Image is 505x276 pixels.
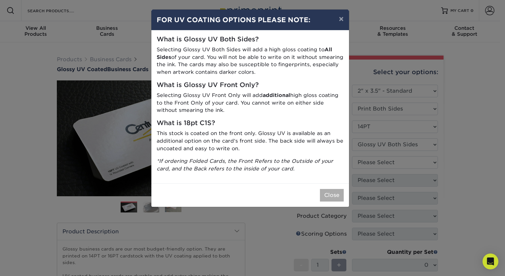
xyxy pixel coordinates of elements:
h5: What is Glossy UV Front Only? [157,81,344,89]
strong: additional [263,92,290,98]
h4: FOR UV COATING OPTIONS PLEASE NOTE: [157,15,344,25]
h5: What is 18pt C1S? [157,119,344,127]
div: Open Intercom Messenger [483,253,498,269]
h5: What is Glossy UV Both Sides? [157,36,344,43]
i: *If ordering Folded Cards, the Front Refers to the Outside of your card, and the Back refers to t... [157,158,333,172]
button: × [333,10,349,28]
p: Selecting Glossy UV Both Sides will add a high gloss coating to of your card. You will not be abl... [157,46,344,76]
strong: All Sides [157,46,332,60]
button: Close [320,189,344,202]
p: This stock is coated on the front only. Glossy UV is available as an additional option on the car... [157,130,344,152]
p: Selecting Glossy UV Front Only will add high gloss coating to the Front Only of your card. You ca... [157,92,344,114]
